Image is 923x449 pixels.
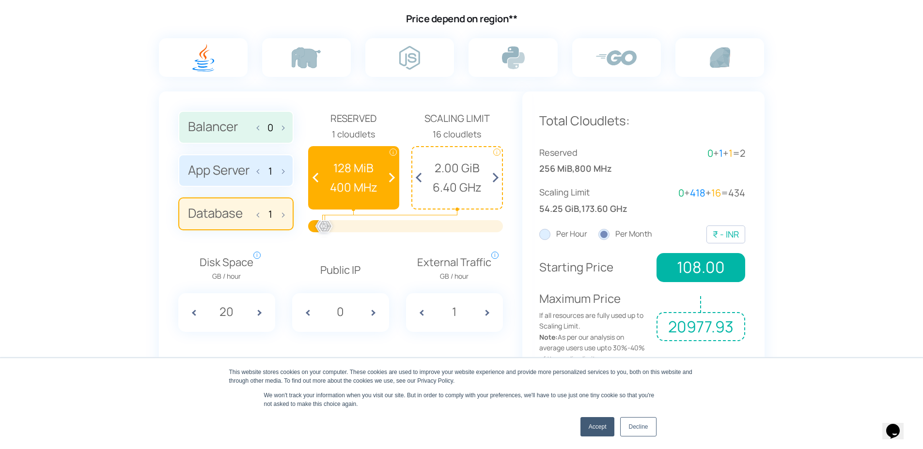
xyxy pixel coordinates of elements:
[539,185,642,216] div: ,
[539,332,558,342] strong: Note:
[713,227,739,241] div: ₹ - INR
[493,149,501,156] span: i
[539,146,642,160] span: Reserved
[657,253,745,282] span: 108.00
[292,262,389,279] p: Public IP
[314,178,394,196] span: 400 MHz
[580,417,615,436] a: Accept
[417,159,497,177] span: 2.00 GiB
[192,44,214,72] img: java
[882,410,913,439] iframe: chat widget
[740,147,745,160] span: 2
[502,46,525,69] img: python
[539,146,642,176] div: ,
[539,258,650,276] p: Starting Price
[411,127,503,141] div: 16 cloudlets
[263,165,278,177] input: App Server
[399,46,420,70] img: node
[200,254,253,282] span: Disk Space
[411,111,503,126] span: Scaling Limit
[539,228,587,240] label: Per Hour
[728,186,745,199] span: 434
[719,147,723,160] span: 1
[308,127,400,141] div: 1 cloudlets
[253,252,261,259] span: i
[710,47,730,68] img: ruby
[707,147,713,160] span: 0
[620,417,656,436] a: Decline
[263,209,278,220] input: Database
[539,185,642,199] span: Scaling Limit
[417,178,497,196] span: 6.40 GHz
[642,146,745,161] div: + + =
[539,162,572,176] span: 256 MiB
[575,162,612,176] span: 800 MHz
[200,271,253,282] span: GB / hour
[308,111,400,126] span: Reserved
[596,50,637,65] img: go
[314,159,394,177] span: 128 MiB
[539,289,650,364] p: Maximum Price
[539,111,745,131] p: Total Cloudlets:
[417,271,491,282] span: GB / hour
[711,186,721,199] span: 16
[491,252,499,259] span: i
[178,197,294,230] label: Database
[690,186,705,199] span: 418
[539,310,650,364] span: If all resources are fully used up to Scaling Limit. As per our analysis on average users use upt...
[642,185,745,201] div: + + =
[598,228,652,240] label: Per Month
[539,202,579,216] span: 54.25 GiB
[417,254,491,282] span: External Traffic
[657,312,745,341] span: 20977.93
[178,111,294,144] label: Balancer
[292,47,321,68] img: php
[264,391,659,408] p: We won't track your information when you visit our site. But in order to comply with your prefere...
[581,202,627,216] span: 173.60 GHz
[678,186,684,199] span: 0
[156,13,767,25] h4: Price depend on region**
[178,154,294,187] label: App Server
[729,147,733,160] span: 1
[390,149,397,156] span: i
[263,122,278,133] input: Balancer
[229,368,694,385] div: This website stores cookies on your computer. These cookies are used to improve your website expe...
